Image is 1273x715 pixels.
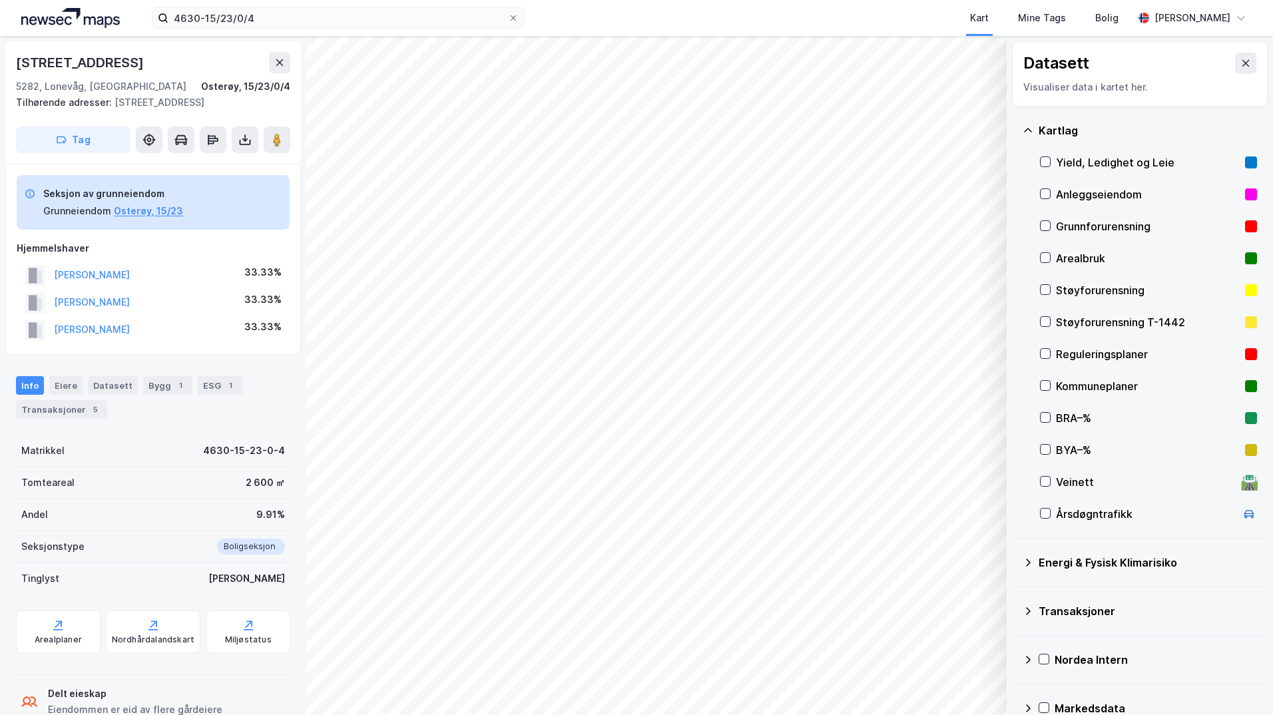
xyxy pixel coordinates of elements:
div: 33.33% [244,264,282,280]
div: Grunneiendom [43,203,111,219]
div: Datasett [88,376,138,395]
div: Eiere [49,376,83,395]
div: 5282, Lonevåg, [GEOGRAPHIC_DATA] [16,79,186,95]
div: Grunnforurensning [1056,218,1240,234]
div: 33.33% [244,292,282,308]
div: Nordea Intern [1055,652,1257,668]
div: Energi & Fysisk Klimarisiko [1039,555,1257,571]
div: Miljøstatus [225,634,272,645]
div: Seksjon av grunneiendom [43,186,183,202]
div: Transaksjoner [1039,603,1257,619]
div: 4630-15-23-0-4 [203,443,285,459]
div: Nordhårdalandskart [112,634,195,645]
input: Søk på adresse, matrikkel, gårdeiere, leietakere eller personer [168,8,508,28]
div: Kart [970,10,989,26]
div: Kommuneplaner [1056,378,1240,394]
div: Arealplaner [35,634,82,645]
div: Info [16,376,44,395]
div: 1 [224,379,237,392]
div: BRA–% [1056,410,1240,426]
div: Datasett [1023,53,1089,74]
div: [STREET_ADDRESS] [16,95,280,111]
div: Årsdøgntrafikk [1056,506,1236,522]
div: Transaksjoner [16,400,107,419]
div: Hjemmelshaver [17,240,290,256]
div: Kartlag [1039,122,1257,138]
div: Tinglyst [21,571,59,587]
div: Matrikkel [21,443,65,459]
div: Støyforurensning T-1442 [1056,314,1240,330]
div: 2 600 ㎡ [246,475,285,491]
div: Veinett [1056,474,1236,490]
div: Anleggseiendom [1056,186,1240,202]
button: Osterøy, 15/23 [114,203,183,219]
div: Andel [21,507,48,523]
div: Arealbruk [1056,250,1240,266]
div: 5 [89,403,102,416]
div: ESG [198,376,242,395]
div: BYA–% [1056,442,1240,458]
div: [STREET_ADDRESS] [16,52,146,73]
div: 9.91% [256,507,285,523]
div: 🛣️ [1240,473,1258,491]
div: Delt eieskap [48,686,222,702]
div: [PERSON_NAME] [208,571,285,587]
div: Bygg [143,376,192,395]
div: Seksjonstype [21,539,85,555]
div: Visualiser data i kartet her. [1023,79,1256,95]
div: 1 [174,379,187,392]
div: [PERSON_NAME] [1154,10,1230,26]
button: Tag [16,126,130,153]
div: 33.33% [244,319,282,335]
img: logo.a4113a55bc3d86da70a041830d287a7e.svg [21,8,120,28]
div: Mine Tags [1018,10,1066,26]
div: Osterøy, 15/23/0/4 [201,79,290,95]
div: Støyforurensning [1056,282,1240,298]
div: Tomteareal [21,475,75,491]
iframe: Chat Widget [1206,651,1273,715]
span: Tilhørende adresser: [16,97,115,108]
div: Yield, Ledighet og Leie [1056,154,1240,170]
div: Reguleringsplaner [1056,346,1240,362]
div: Bolig [1095,10,1119,26]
